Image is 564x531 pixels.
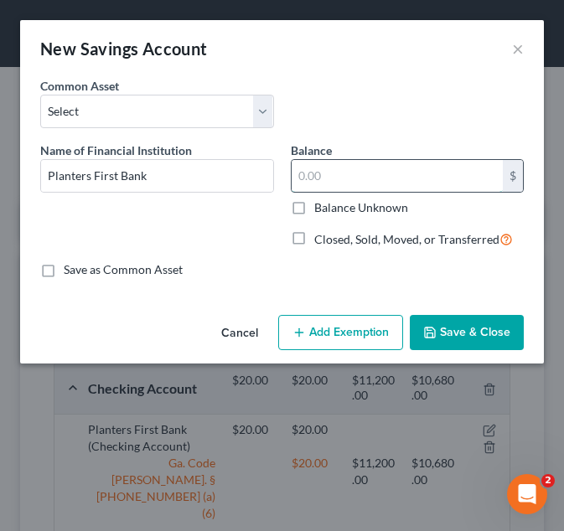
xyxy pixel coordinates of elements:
[40,143,192,157] span: Name of Financial Institution
[41,160,273,192] input: Enter name...
[541,474,555,487] span: 2
[512,39,524,59] button: ×
[40,37,208,60] div: New Savings Account
[410,315,524,350] button: Save & Close
[40,77,119,95] label: Common Asset
[291,142,332,159] label: Balance
[208,317,272,350] button: Cancel
[278,315,403,350] button: Add Exemption
[64,261,183,278] label: Save as Common Asset
[507,474,547,514] iframe: Intercom live chat
[503,160,523,192] div: $
[292,160,504,192] input: 0.00
[314,199,408,216] label: Balance Unknown
[314,232,499,246] span: Closed, Sold, Moved, or Transferred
